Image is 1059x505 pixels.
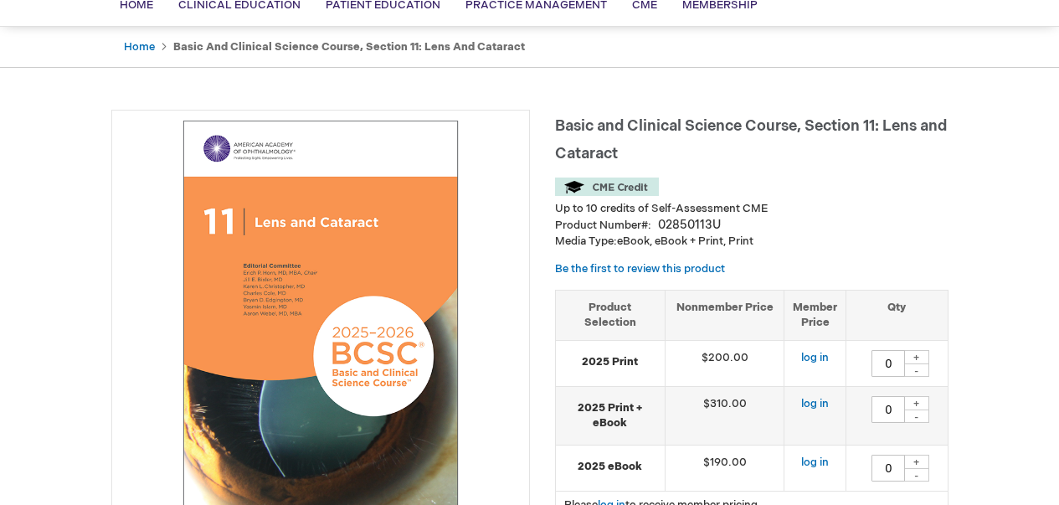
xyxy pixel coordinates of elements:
img: CME Credit [555,178,659,196]
strong: 2025 Print + eBook [564,400,656,431]
td: $310.00 [665,386,784,445]
div: 02850113U [658,217,721,234]
th: Product Selection [556,290,666,340]
span: Basic and Clinical Science Course, Section 11: Lens and Cataract [555,117,947,162]
a: log in [801,351,829,364]
div: + [904,455,929,469]
div: - [904,410,929,423]
div: - [904,363,929,377]
th: Nonmember Price [665,290,784,340]
div: + [904,350,929,364]
td: $200.00 [665,340,784,386]
a: Home [124,40,155,54]
strong: 2025 Print [564,354,656,370]
strong: 2025 eBook [564,459,656,475]
p: eBook, eBook + Print, Print [555,234,948,250]
strong: Media Type: [555,234,617,248]
div: + [904,396,929,410]
strong: Product Number [555,219,651,232]
input: Qty [871,455,905,482]
input: Qty [871,350,905,377]
th: Member Price [784,290,846,340]
li: Up to 10 credits of Self-Assessment CME [555,201,948,217]
div: - [904,468,929,482]
td: $190.00 [665,445,784,491]
a: Be the first to review this product [555,262,725,276]
a: log in [801,397,829,410]
strong: Basic and Clinical Science Course, Section 11: Lens and Cataract [173,40,525,54]
input: Qty [871,396,905,423]
a: log in [801,456,829,469]
th: Qty [846,290,948,340]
